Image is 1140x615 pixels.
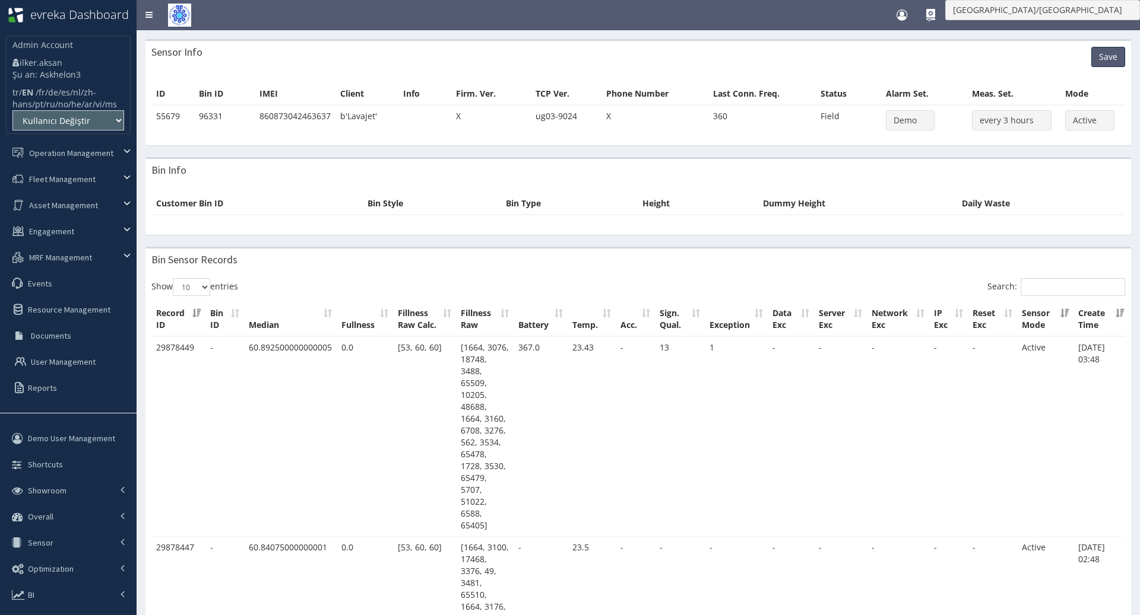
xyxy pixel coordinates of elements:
h3: Bin Sensor Records [151,254,237,265]
span: [GEOGRAPHIC_DATA]/[GEOGRAPHIC_DATA] [953,4,1125,16]
td: - [205,337,244,537]
td: 55679 [151,105,194,135]
td: 60.892500000000005 [244,337,337,537]
span: Shortcuts [28,459,63,470]
a: es [61,87,70,98]
td: - [616,337,655,537]
span: User Management [31,356,96,367]
td: [53, 60, 60] [393,337,456,537]
a: vi [96,98,102,110]
span: Fleet Management [29,174,96,184]
a: nl [73,87,81,98]
label: Search: [987,278,1125,296]
label: Show entries [151,278,238,296]
img: evreka_logo_1_HoezNYK_wy30KrO.png [8,7,24,23]
td: - [768,337,813,537]
a: tr [12,87,19,98]
th: Bin ID: activate to sort column ascending [205,302,244,336]
span: MRF Management [29,252,92,263]
th: Sign. Qual.: activate to sort column ascending [655,302,705,336]
th: Info [398,83,451,105]
th: Bin ID [194,83,255,105]
th: Exception: activate to sort column ascending [705,302,768,336]
td: [1664, 3076, 18748, 3488, 65509, 10205, 48688, 1664, 3160, 6708, 3276, 562, 3534, 65478, 1728, 35... [456,337,514,537]
span: Demo [894,114,919,126]
th: Height [638,193,758,215]
th: Status [816,83,882,105]
select: Showentries [173,278,210,296]
span: every 3 hours [980,114,1036,126]
a: Reports [3,375,137,401]
td: 367.0 [514,337,568,537]
a: User Management [3,349,137,375]
span: BI [28,589,34,600]
th: Acc.: activate to sort column ascending [616,302,655,336]
a: no [58,98,68,110]
iframe: JSD widget [1098,568,1140,615]
th: Record ID: activate to sort column ascending [151,302,205,336]
td: 13 [655,337,705,537]
b: EN [22,87,33,98]
td: b'Lavajet' [335,105,398,135]
td: Active [1017,337,1073,537]
span: Showroom [28,485,66,496]
th: Data Exc: activate to sort column ascending [768,302,813,336]
td: ug03-9024 [531,105,601,135]
li: / / / / / / / / / / / / / [12,87,124,110]
a: pt [35,98,43,110]
a: Documents [3,323,137,349]
a: fr [39,87,45,98]
th: Daily Waste [957,193,1125,215]
th: Customer Bin ID [151,193,363,215]
td: 1 [705,337,768,537]
th: Mode [1060,83,1125,105]
a: ms [105,98,117,110]
button: Save [1091,47,1125,67]
th: Server Exc: activate to sort column ascending [814,302,867,336]
td: - [968,337,1017,537]
span: Sensor [28,537,53,548]
span: evreka Dashboard [30,7,129,23]
th: Network Exc: activate to sort column ascending [867,302,929,336]
span: Active [1073,114,1099,126]
span: Reports [28,383,57,393]
th: Alarm Set. [881,83,967,105]
a: ar [84,98,93,110]
span: Engagement [29,226,74,237]
td: 360 [708,105,816,135]
th: Meas. Set. [967,83,1060,105]
td: [DATE] 03:48 [1073,337,1129,537]
th: IMEI [255,83,335,105]
th: Bin Type [501,193,638,215]
th: IP Exc: activate to sort column ascending [929,302,968,336]
p: Admin Account [12,39,81,51]
td: 23.43 [568,337,616,537]
th: Fillness Raw: activate to sort column ascending [456,302,514,336]
th: Fullness: activate to sort column ascending [337,302,393,336]
th: TCP Ver. [531,83,601,105]
span: Events [28,278,52,289]
a: de [48,87,58,98]
td: X [601,105,708,135]
th: Client [335,83,398,105]
a: ru [46,98,55,110]
td: - [867,337,929,537]
span: Optimization [28,563,74,574]
th: Last Conn. Freq. [708,83,816,105]
th: Battery: activate to sort column ascending [514,302,568,336]
th: Firm. Ver. [451,83,530,105]
td: 96331 [194,105,255,135]
a: zh-hans [12,87,96,110]
span: Overall [28,511,53,522]
h3: Sensor Info [151,47,202,58]
th: Phone Number [601,83,708,105]
td: X [451,105,530,135]
a: he [71,98,81,110]
th: Dummy Height [758,193,957,215]
td: 0.0 [337,337,393,537]
td: 29878449 [151,337,205,537]
th: Sensor Mode: activate to sort column ascending [1017,302,1073,336]
th: Create Time: activate to sort column ascending [1073,302,1129,336]
button: every 3 hours [972,110,1052,130]
h3: Bin Info [151,165,186,176]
